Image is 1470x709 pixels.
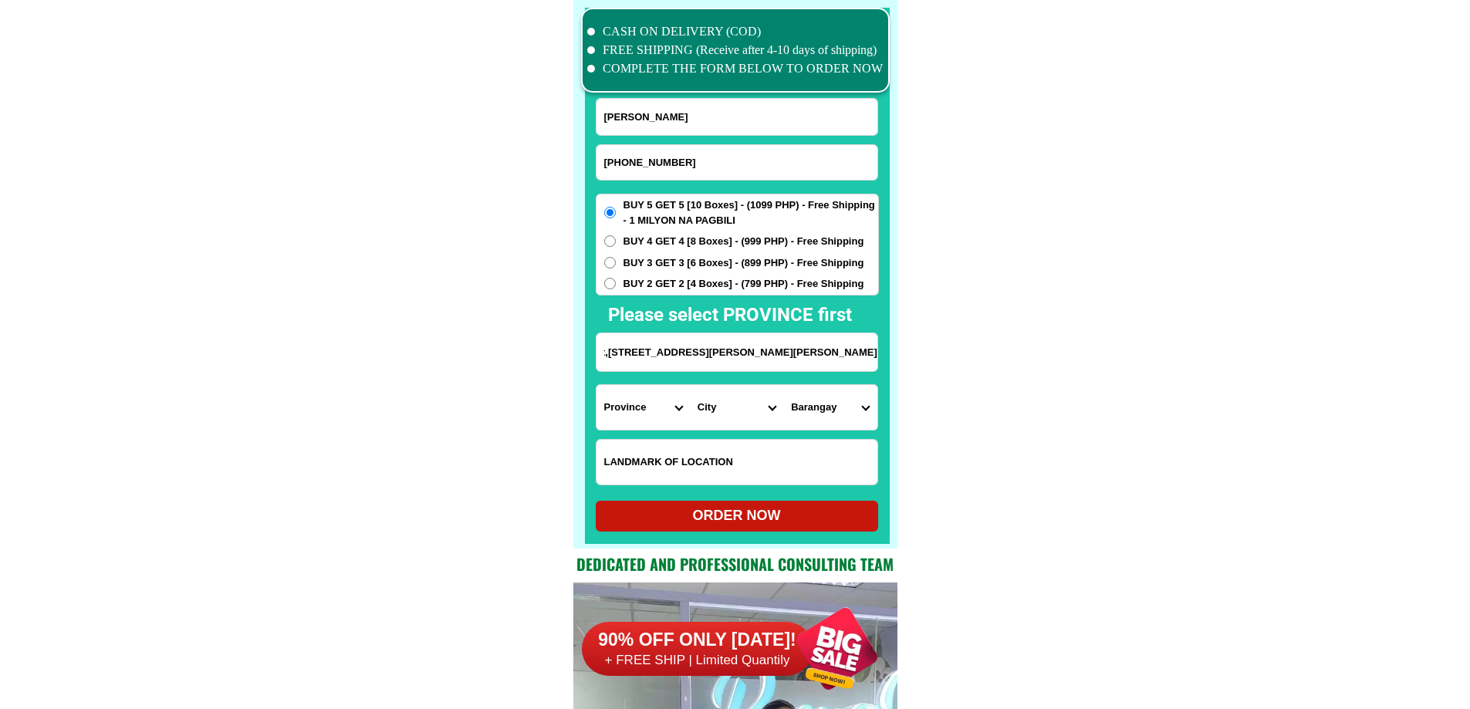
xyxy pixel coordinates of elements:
li: COMPLETE THE FORM BELOW TO ORDER NOW [587,59,884,78]
span: BUY 5 GET 5 [10 Boxes] - (1099 PHP) - Free Shipping - 1 MILYON NA PAGBILI [623,198,878,228]
span: BUY 2 GET 2 [4 Boxes] - (799 PHP) - Free Shipping [623,276,864,292]
input: Input phone_number [596,145,877,180]
select: Select commune [783,385,877,430]
input: BUY 4 GET 4 [8 Boxes] - (999 PHP) - Free Shipping [604,235,616,247]
span: BUY 4 GET 4 [8 Boxes] - (999 PHP) - Free Shipping [623,234,864,249]
span: BUY 3 GET 3 [6 Boxes] - (899 PHP) - Free Shipping [623,255,864,271]
select: Select district [690,385,783,430]
h2: Please select PROVINCE first [608,301,1019,329]
h6: 90% OFF ONLY [DATE]! [582,629,813,652]
h6: + FREE SHIP | Limited Quantily [582,652,813,669]
li: FREE SHIPPING (Receive after 4-10 days of shipping) [587,41,884,59]
input: BUY 3 GET 3 [6 Boxes] - (899 PHP) - Free Shipping [604,257,616,268]
input: BUY 5 GET 5 [10 Boxes] - (1099 PHP) - Free Shipping - 1 MILYON NA PAGBILI [604,207,616,218]
h2: Dedicated and professional consulting team [573,552,897,576]
input: Input full_name [596,99,877,135]
input: Input LANDMARKOFLOCATION [596,440,877,484]
div: ORDER NOW [596,505,878,526]
input: BUY 2 GET 2 [4 Boxes] - (799 PHP) - Free Shipping [604,278,616,289]
input: Input address [596,333,877,371]
select: Select province [596,385,690,430]
li: CASH ON DELIVERY (COD) [587,22,884,41]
